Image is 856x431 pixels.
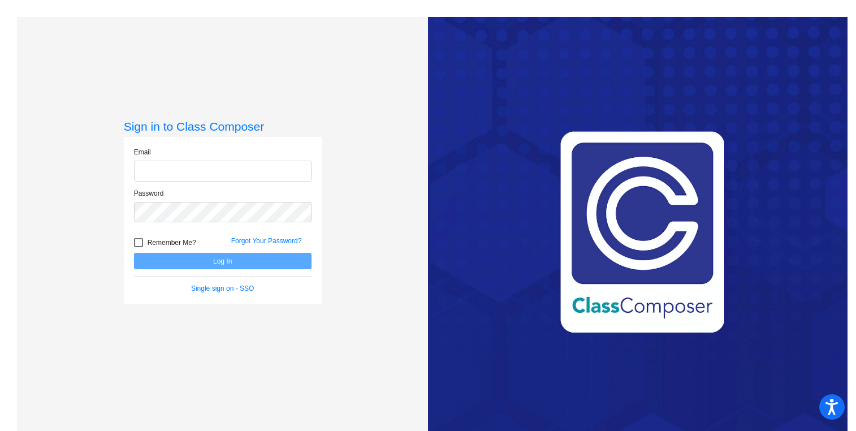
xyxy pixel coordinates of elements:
[134,253,312,269] button: Log In
[148,236,196,249] span: Remember Me?
[134,188,164,199] label: Password
[231,237,302,245] a: Forgot Your Password?
[134,147,151,157] label: Email
[124,119,322,133] h3: Sign in to Class Composer
[191,285,254,292] a: Single sign on - SSO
